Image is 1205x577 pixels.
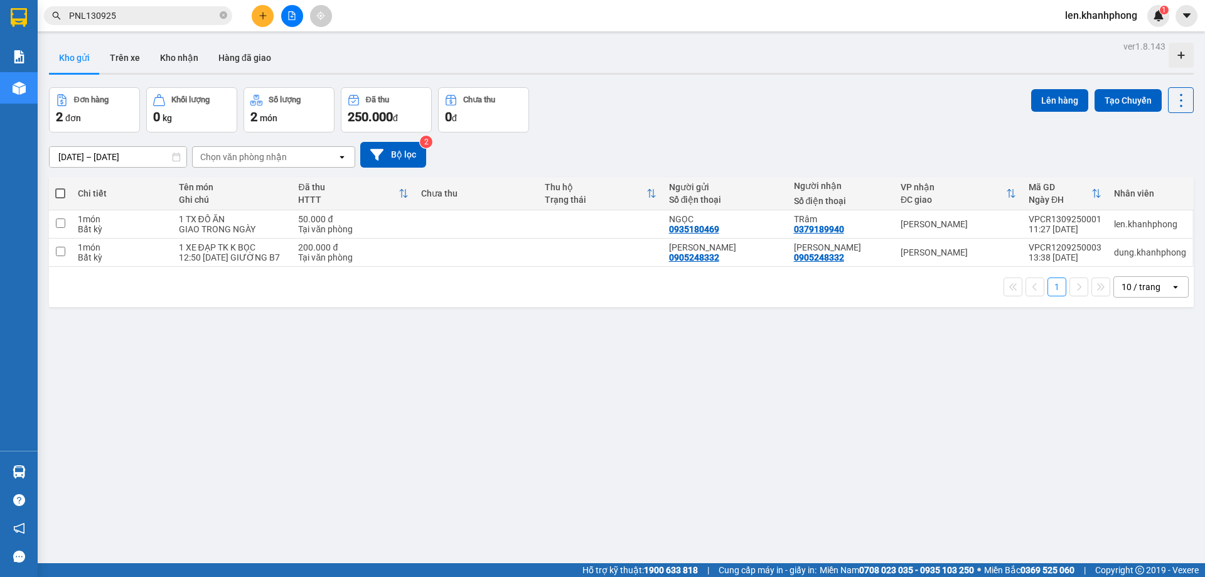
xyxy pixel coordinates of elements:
[1047,278,1066,296] button: 1
[393,113,398,123] span: đ
[1029,182,1091,192] div: Mã GD
[901,195,1006,205] div: ĐC giao
[1169,43,1194,68] div: Tạo kho hàng mới
[1114,188,1186,198] div: Nhân viên
[1095,89,1162,112] button: Tạo Chuyến
[200,151,287,163] div: Chọn văn phòng nhận
[337,152,347,162] svg: open
[1114,219,1186,229] div: len.khanhphong
[1029,252,1101,262] div: 13:38 [DATE]
[794,196,888,206] div: Số điện thoại
[179,182,286,192] div: Tên món
[292,177,414,210] th: Toggle SortBy
[298,182,398,192] div: Đã thu
[298,224,408,234] div: Tại văn phòng
[69,9,217,23] input: Tìm tên, số ĐT hoặc mã đơn
[669,214,781,224] div: NGỌC
[360,142,426,168] button: Bộ lọc
[78,242,166,252] div: 1 món
[78,214,166,224] div: 1 món
[794,214,888,224] div: TRâm
[146,87,237,132] button: Khối lượng0kg
[582,563,698,577] span: Hỗ trợ kỹ thuật:
[341,87,432,132] button: Đã thu250.000đ
[65,113,81,123] span: đơn
[984,563,1074,577] span: Miền Bắc
[452,113,457,123] span: đ
[13,551,25,563] span: message
[13,82,26,95] img: warehouse-icon
[208,43,281,73] button: Hàng đã giao
[1020,565,1074,575] strong: 0369 525 060
[1031,89,1088,112] button: Lên hàng
[644,565,698,575] strong: 1900 633 818
[153,109,160,124] span: 0
[794,242,888,252] div: LÊ VĂN KHOA
[794,181,888,191] div: Người nhận
[150,43,208,73] button: Kho nhận
[1162,6,1166,14] span: 1
[794,224,844,234] div: 0379189940
[545,195,646,205] div: Trạng thái
[50,147,186,167] input: Select a date range.
[1135,566,1144,574] span: copyright
[901,247,1016,257] div: [PERSON_NAME]
[252,5,274,27] button: plus
[13,50,26,63] img: solution-icon
[244,87,335,132] button: Số lượng2món
[1114,247,1186,257] div: dung.khanhphong
[538,177,662,210] th: Toggle SortBy
[420,136,432,148] sup: 2
[74,95,109,104] div: Đơn hàng
[1123,40,1165,53] div: ver 1.8.143
[794,252,844,262] div: 0905248332
[669,252,719,262] div: 0905248332
[1122,281,1160,293] div: 10 / trang
[719,563,817,577] span: Cung cấp máy in - giấy in:
[298,242,408,252] div: 200.000 đ
[463,95,495,104] div: Chưa thu
[1176,5,1197,27] button: caret-down
[171,95,210,104] div: Khối lượng
[281,5,303,27] button: file-add
[366,95,389,104] div: Đã thu
[421,188,532,198] div: Chưa thu
[298,214,408,224] div: 50.000 đ
[287,11,296,20] span: file-add
[1084,563,1086,577] span: |
[260,113,277,123] span: món
[894,177,1022,210] th: Toggle SortBy
[901,182,1006,192] div: VP nhận
[820,563,974,577] span: Miền Nam
[298,252,408,262] div: Tại văn phòng
[78,224,166,234] div: Bất kỳ
[1055,8,1147,23] span: len.khanhphong
[11,8,27,27] img: logo-vxr
[1029,214,1101,224] div: VPCR1309250001
[1022,177,1108,210] th: Toggle SortBy
[13,494,25,506] span: question-circle
[1029,242,1101,252] div: VPCR1209250003
[49,43,100,73] button: Kho gửi
[220,10,227,22] span: close-circle
[1160,6,1169,14] sup: 1
[669,242,781,252] div: LÊ VĂN KHOA
[179,214,286,224] div: 1 TX ĐỒ ĂN
[438,87,529,132] button: Chưa thu0đ
[100,43,150,73] button: Trên xe
[1181,10,1192,21] span: caret-down
[49,87,140,132] button: Đơn hàng2đơn
[1170,282,1181,292] svg: open
[52,11,61,20] span: search
[78,188,166,198] div: Chi tiết
[859,565,974,575] strong: 0708 023 035 - 0935 103 250
[901,219,1016,229] div: [PERSON_NAME]
[669,182,781,192] div: Người gửi
[298,195,398,205] div: HTTT
[348,109,393,124] span: 250.000
[1029,195,1091,205] div: Ngày ĐH
[56,109,63,124] span: 2
[545,182,646,192] div: Thu hộ
[316,11,325,20] span: aim
[13,522,25,534] span: notification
